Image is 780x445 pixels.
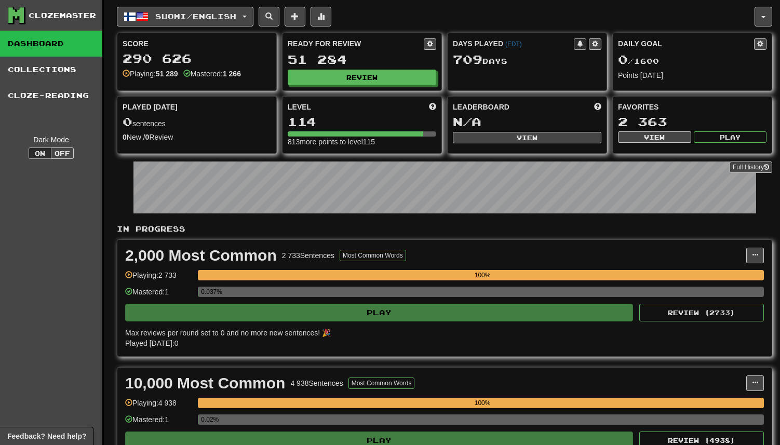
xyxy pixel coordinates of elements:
span: Level [288,102,311,112]
strong: 0 [145,133,150,141]
div: Playing: 4 938 [125,398,193,415]
button: Play [125,304,633,321]
div: 813 more points to level 115 [288,137,436,147]
button: View [453,132,601,143]
span: Suomi / English [155,12,236,21]
div: Days Played [453,38,574,49]
span: 0 [618,52,628,66]
button: Off [51,147,74,159]
span: 0 [123,114,132,129]
div: 2 733 Sentences [282,250,334,261]
a: Full History [730,161,772,173]
div: 51 284 [288,53,436,66]
div: Daily Goal [618,38,754,50]
button: Most Common Words [348,377,415,389]
div: Clozemaster [29,10,96,21]
div: 100% [201,270,764,280]
button: Review [288,70,436,85]
div: Dark Mode [8,134,95,145]
div: 10,000 Most Common [125,375,285,391]
div: Score [123,38,271,49]
span: Played [DATE]: 0 [125,339,178,347]
button: More stats [311,7,331,26]
div: Ready for Review [288,38,424,49]
div: sentences [123,115,271,129]
strong: 51 289 [156,70,178,78]
div: Favorites [618,102,766,112]
button: Add sentence to collection [285,7,305,26]
span: / 1600 [618,57,659,65]
button: Search sentences [259,7,279,26]
span: N/A [453,114,481,129]
span: Open feedback widget [7,431,86,441]
button: On [29,147,51,159]
button: View [618,131,691,143]
button: Play [694,131,767,143]
button: Most Common Words [340,250,406,261]
p: In Progress [117,224,772,234]
div: 114 [288,115,436,128]
span: Leaderboard [453,102,509,112]
span: Score more points to level up [429,102,436,112]
span: This week in points, UTC [594,102,601,112]
div: 100% [201,398,764,408]
div: Playing: [123,69,178,79]
div: 2,000 Most Common [125,248,277,263]
strong: 1 266 [223,70,241,78]
button: Suomi/English [117,7,253,26]
span: 709 [453,52,482,66]
div: Playing: 2 733 [125,270,193,287]
div: Mastered: 1 [125,414,193,431]
div: 4 938 Sentences [290,378,343,388]
div: Day s [453,53,601,66]
div: Points [DATE] [618,70,766,80]
div: Mastered: 1 [125,287,193,304]
button: Review (2733) [639,304,764,321]
div: Max reviews per round set to 0 and no more new sentences! 🎉 [125,328,758,338]
div: Mastered: [183,69,241,79]
span: Played [DATE] [123,102,178,112]
a: (EDT) [505,41,522,48]
div: New / Review [123,132,271,142]
div: 290 626 [123,52,271,65]
strong: 0 [123,133,127,141]
div: 2 363 [618,115,766,128]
